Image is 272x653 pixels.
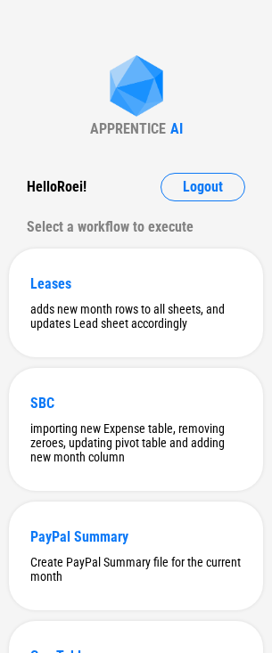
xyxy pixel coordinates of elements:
[30,421,242,464] div: importing new Expense table, removing zeroes, updating pivot table and adding new month column
[30,395,242,412] div: SBC
[30,555,242,584] div: Create PayPal Summary file for the current month
[183,180,223,194] span: Logout
[101,55,172,120] img: Apprentice AI
[27,213,245,241] div: Select a workflow to execute
[161,173,245,201] button: Logout
[170,120,183,137] div: AI
[30,302,242,331] div: adds new month rows to all sheets, and updates Lead sheet accordingly
[30,528,242,545] div: PayPal Summary
[27,173,87,201] div: Hello Roei !
[30,275,242,292] div: Leases
[90,120,166,137] div: APPRENTICE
